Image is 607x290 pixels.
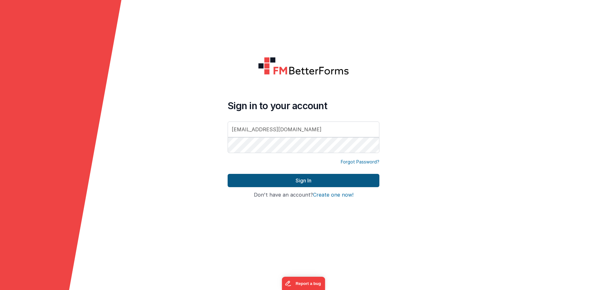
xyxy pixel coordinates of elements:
h4: Don't have an account? [228,192,379,198]
iframe: Marker.io feedback button [282,277,325,290]
button: Sign In [228,174,379,187]
input: Email Address [228,121,379,137]
a: Forgot Password? [341,159,379,165]
h4: Sign in to your account [228,100,379,111]
button: Create one now! [313,192,353,198]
